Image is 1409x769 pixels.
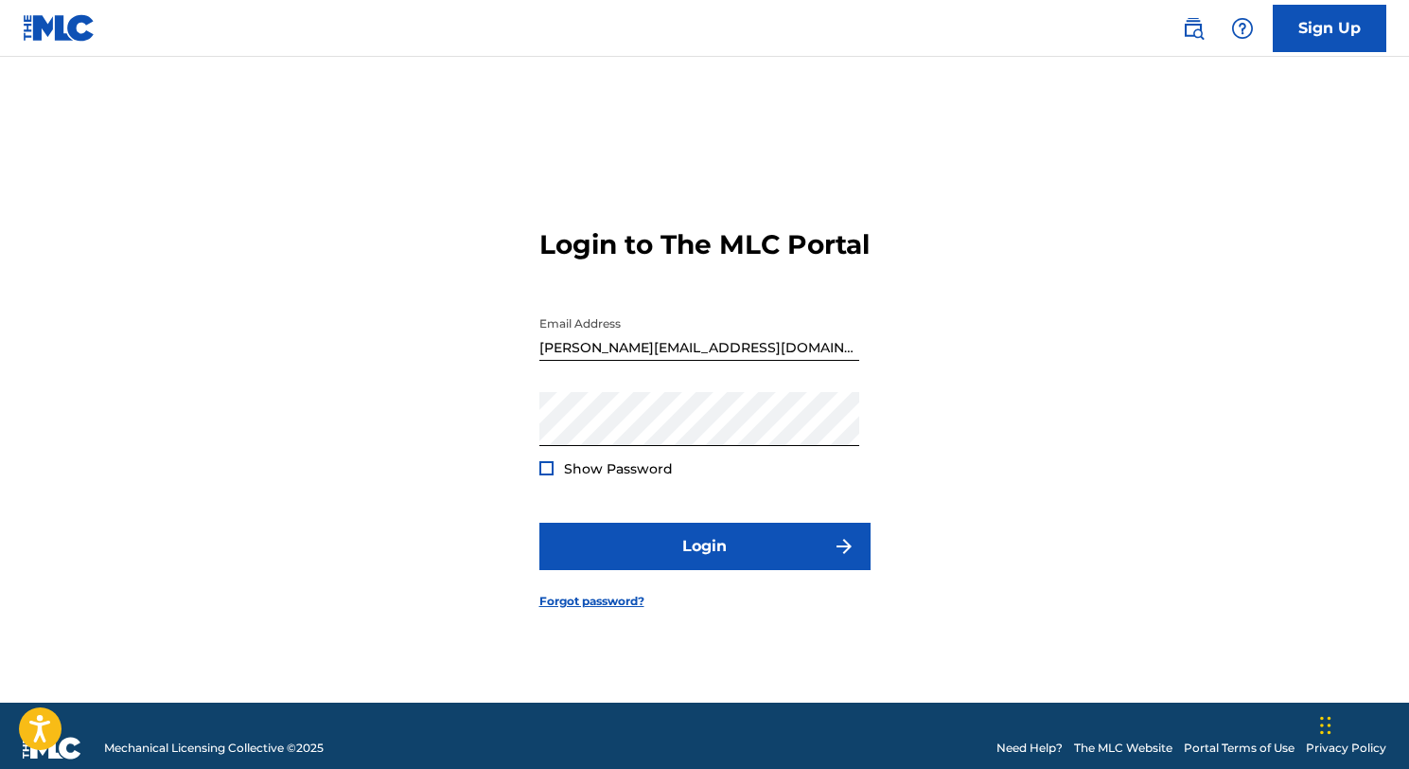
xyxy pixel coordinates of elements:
[539,593,644,610] a: Forgot password?
[1273,5,1386,52] a: Sign Up
[833,535,855,558] img: f7272a7cc735f4ea7f67.svg
[1231,17,1254,40] img: help
[1074,740,1172,757] a: The MLC Website
[23,14,96,42] img: MLC Logo
[539,228,870,261] h3: Login to The MLC Portal
[1182,17,1205,40] img: search
[23,737,81,760] img: logo
[1224,9,1261,47] div: Help
[564,460,673,477] span: Show Password
[1320,697,1331,754] div: Drag
[1314,678,1409,769] iframe: Chat Widget
[104,740,324,757] span: Mechanical Licensing Collective © 2025
[1306,740,1386,757] a: Privacy Policy
[1174,9,1212,47] a: Public Search
[1184,740,1295,757] a: Portal Terms of Use
[996,740,1063,757] a: Need Help?
[539,523,871,570] button: Login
